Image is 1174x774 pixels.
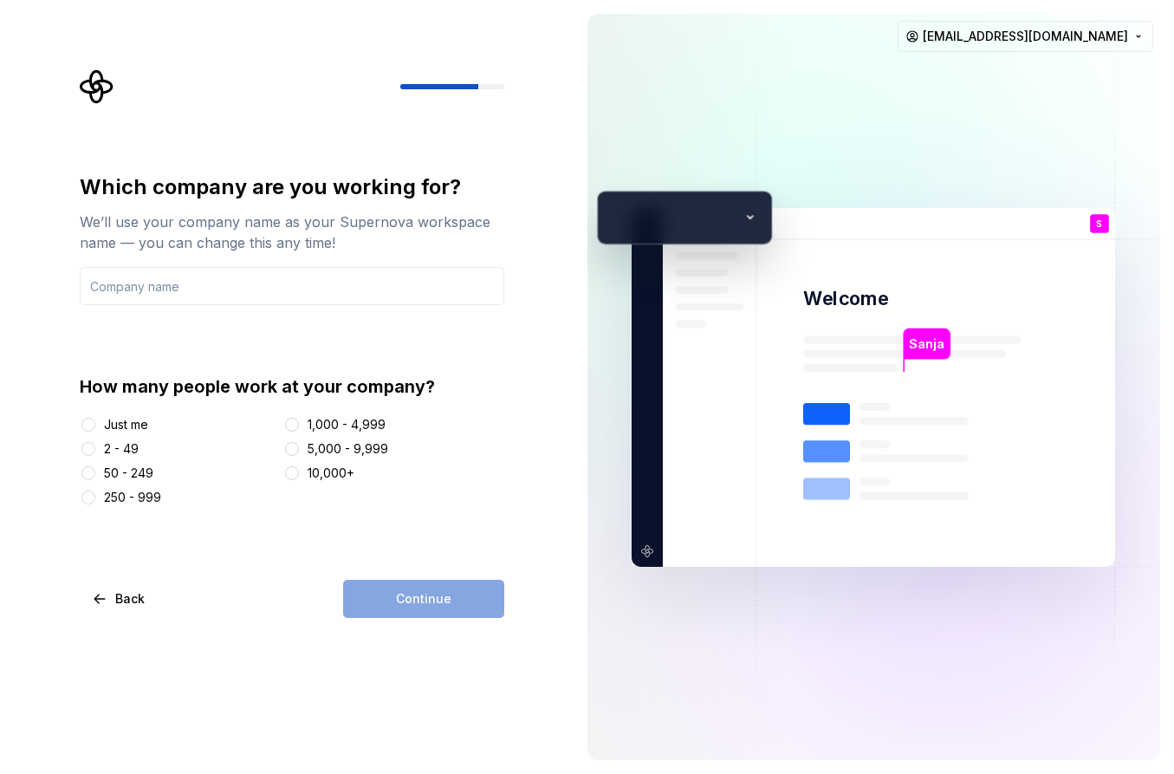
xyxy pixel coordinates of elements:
[803,286,888,311] p: Welcome
[1097,218,1103,228] p: S
[898,21,1153,52] button: [EMAIL_ADDRESS][DOMAIN_NAME]
[104,489,161,506] div: 250 - 999
[80,580,159,618] button: Back
[910,334,945,353] p: Sanja
[104,465,153,482] div: 50 - 249
[80,374,504,399] div: How many people work at your company?
[308,465,354,482] div: 10,000+
[115,590,145,608] span: Back
[104,440,139,458] div: 2 - 49
[80,69,114,104] svg: Supernova Logo
[308,440,388,458] div: 5,000 - 9,999
[923,28,1128,45] span: [EMAIL_ADDRESS][DOMAIN_NAME]
[80,267,504,305] input: Company name
[80,173,504,201] div: Which company are you working for?
[104,416,148,433] div: Just me
[80,211,504,253] div: We’ll use your company name as your Supernova workspace name — you can change this any time!
[308,416,386,433] div: 1,000 - 4,999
